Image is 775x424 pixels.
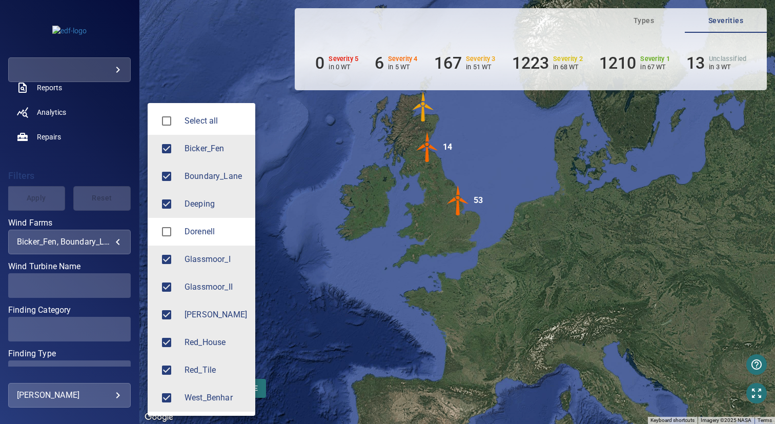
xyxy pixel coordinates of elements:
[185,226,247,238] span: Dorenell
[185,309,247,321] div: Wind Farms Langley
[185,198,247,210] span: Deeping
[185,253,247,266] div: Wind Farms Glassmoor_I
[185,253,247,266] span: Glassmoor_I
[156,276,177,298] span: Glassmoor_II
[185,309,247,321] span: [PERSON_NAME]
[156,249,177,270] span: Glassmoor_I
[185,364,247,376] span: Red_Tile
[185,281,247,293] span: Glassmoor_II
[185,392,247,404] span: West_Benhar
[185,170,247,183] span: Boundary_Lane
[185,364,247,376] div: Wind Farms Red_Tile
[185,336,247,349] span: Red_House
[156,359,177,381] span: Red_Tile
[185,392,247,404] div: Wind Farms West_Benhar
[156,304,177,326] span: Langley
[148,103,255,416] ul: Bicker_Fen, Boundary_Lane, Glassmoor_I, Glassmoor_II, [PERSON_NAME], Red_House, Red_Tile, West_Be...
[156,138,177,159] span: Bicker_Fen
[156,193,177,215] span: Deeping
[185,143,247,155] div: Wind Farms Bicker_Fen
[156,387,177,409] span: West_Benhar
[156,332,177,353] span: Red_House
[185,170,247,183] div: Wind Farms Boundary_Lane
[185,115,247,127] span: Select all
[156,221,177,243] span: Dorenell
[185,281,247,293] div: Wind Farms Glassmoor_II
[185,336,247,349] div: Wind Farms Red_House
[185,226,247,238] div: Wind Farms Dorenell
[185,198,247,210] div: Wind Farms Deeping
[156,166,177,187] span: Boundary_Lane
[185,143,247,155] span: Bicker_Fen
